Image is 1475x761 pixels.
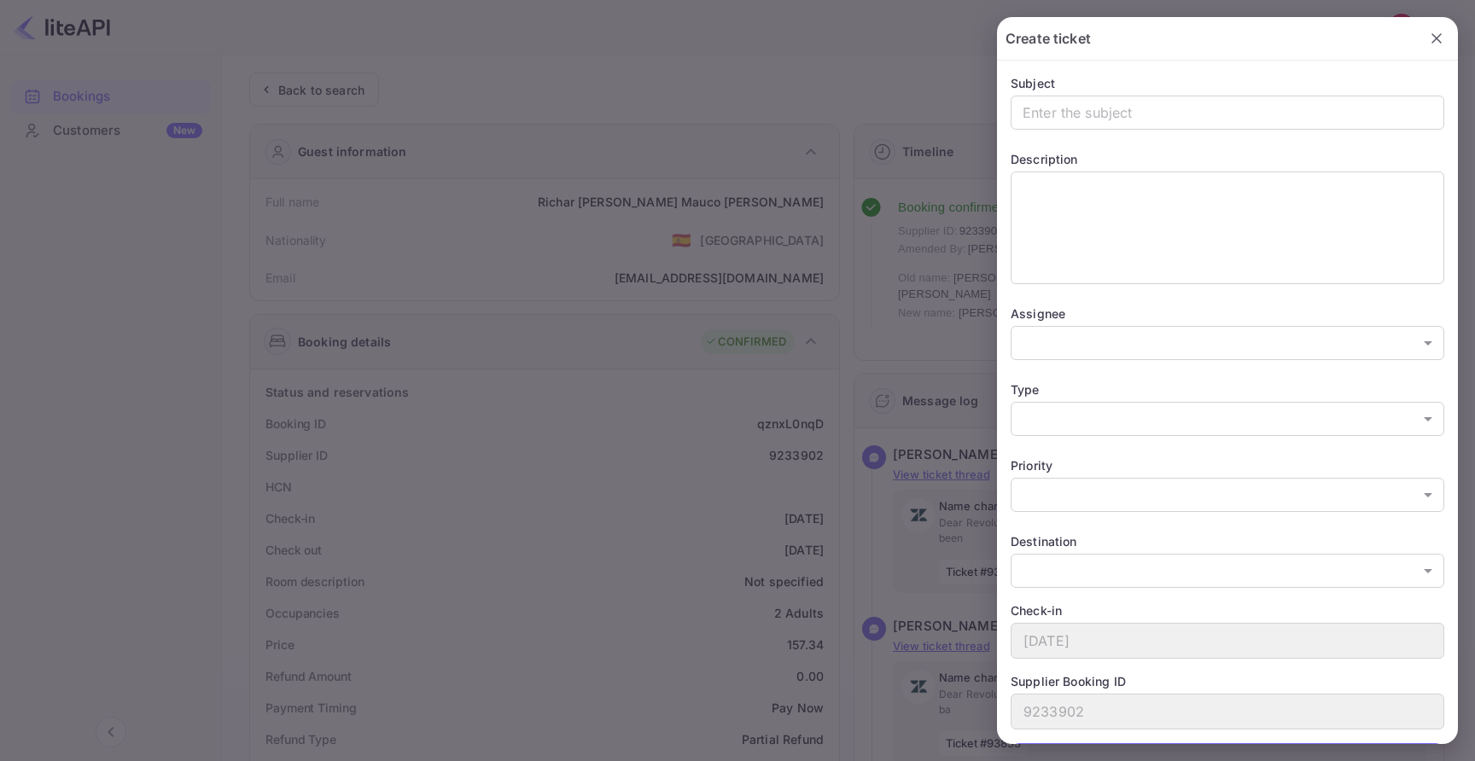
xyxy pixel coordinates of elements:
div: Check-in [1011,601,1444,619]
div: Subject [1011,74,1444,92]
input: Enter the subject [1011,96,1444,130]
input: Enter the ID [1012,694,1443,729]
div: Description [1011,150,1444,168]
input: checkin [1012,624,1443,658]
div: Destination [1011,532,1444,550]
div: Priority [1011,456,1444,474]
div: Type [1011,380,1444,398]
p: Create ticket [1006,28,1091,49]
div: Supplier Booking ID [1011,672,1444,690]
div: Assignee [1011,305,1444,322]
